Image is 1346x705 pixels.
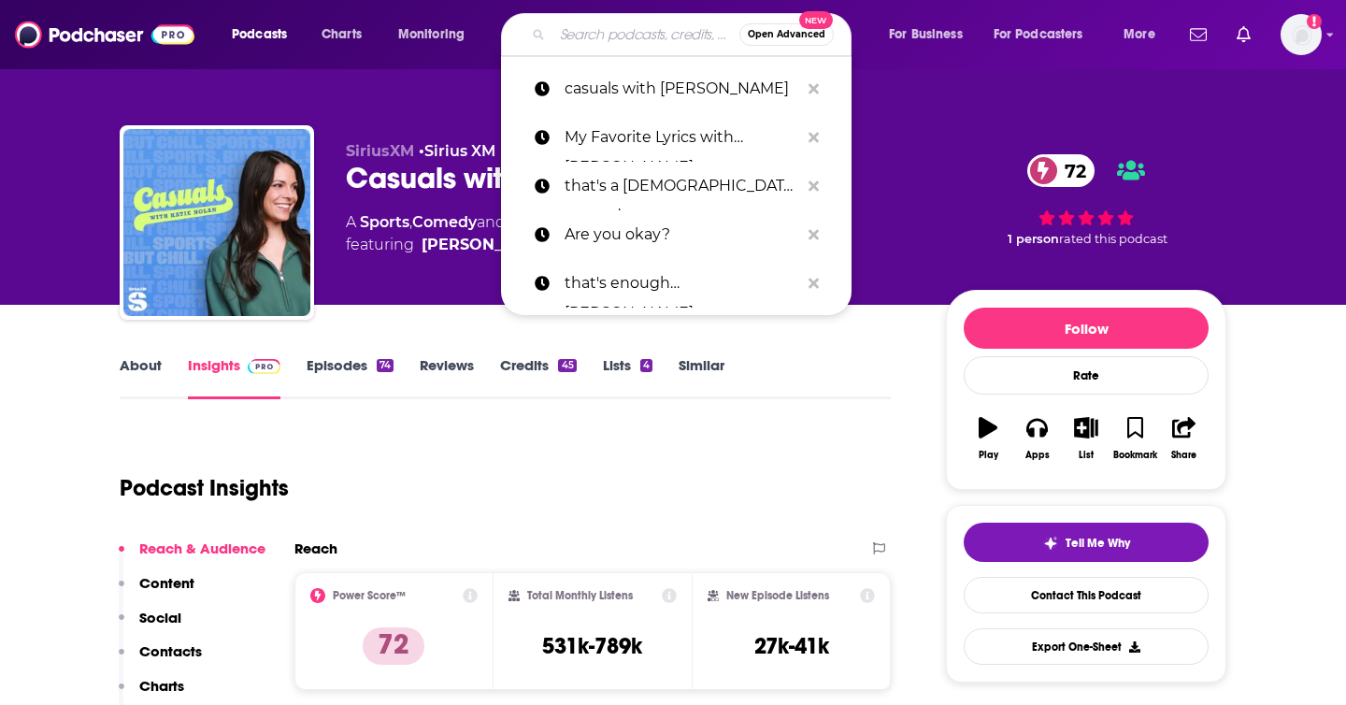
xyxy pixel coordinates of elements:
a: Lists4 [603,356,652,399]
p: Charts [139,677,184,695]
a: that's a [DEMOGRAPHIC_DATA] ass podcast [501,162,852,210]
span: and [477,213,506,231]
img: Podchaser - Follow, Share and Rate Podcasts [15,17,194,52]
h1: Podcast Insights [120,474,289,502]
div: 45 [558,359,576,372]
span: Tell Me Why [1066,536,1130,551]
button: Contacts [119,642,202,677]
span: Charts [322,22,362,48]
div: 74 [377,359,394,372]
a: Sirius XM [424,142,495,160]
button: tell me why sparkleTell Me Why [964,523,1209,562]
button: Apps [1012,405,1061,472]
svg: Add a profile image [1307,14,1322,29]
p: casuals with katie nolan [565,65,799,113]
button: Export One-Sheet [964,628,1209,665]
div: List [1079,450,1094,461]
a: Reviews [420,356,474,399]
button: open menu [876,20,986,50]
div: Rate [964,356,1209,395]
div: Apps [1025,450,1050,461]
a: casuals with [PERSON_NAME] [501,65,852,113]
a: My Favorite Lyrics with [PERSON_NAME] [501,113,852,162]
span: New [799,11,833,29]
span: Podcasts [232,22,287,48]
h2: Total Monthly Listens [527,589,633,602]
a: Similar [679,356,724,399]
span: Monitoring [398,22,465,48]
p: Social [139,609,181,626]
span: More [1124,22,1155,48]
button: List [1062,405,1110,472]
span: Logged in as heidiv [1281,14,1322,55]
button: Follow [964,308,1209,349]
a: 72 [1027,154,1095,187]
img: tell me why sparkle [1043,536,1058,551]
span: , [409,213,412,231]
button: Share [1160,405,1209,472]
button: open menu [1110,20,1179,50]
a: Charts [309,20,373,50]
p: Contacts [139,642,202,660]
p: Are you okay? [565,210,799,259]
p: 72 [363,627,424,665]
button: Show profile menu [1281,14,1322,55]
span: 72 [1046,154,1095,187]
div: A podcast [346,211,622,256]
button: Reach & Audience [119,540,265,574]
button: Content [119,574,194,609]
a: InsightsPodchaser Pro [188,356,280,399]
div: Bookmark [1113,450,1157,461]
img: User Profile [1281,14,1322,55]
button: open menu [219,20,311,50]
div: 72 1 personrated this podcast [946,142,1226,258]
button: Bookmark [1110,405,1159,472]
h2: New Episode Listens [726,589,829,602]
a: Credits45 [500,356,576,399]
h2: Reach [294,540,337,557]
span: rated this podcast [1059,232,1167,246]
a: Comedy [412,213,477,231]
a: Katie Nolan [422,234,555,256]
div: Play [979,450,998,461]
a: Contact This Podcast [964,577,1209,613]
span: 1 person [1008,232,1059,246]
a: Show notifications dropdown [1182,19,1214,50]
img: Podchaser Pro [248,359,280,374]
button: Play [964,405,1012,472]
a: Episodes74 [307,356,394,399]
span: SiriusXM [346,142,414,160]
button: Open AdvancedNew [739,23,834,46]
a: Sports [360,213,409,231]
div: Share [1171,450,1196,461]
a: About [120,356,162,399]
p: Reach & Audience [139,540,265,557]
h3: 531k-789k [542,632,642,660]
a: that's enough [PERSON_NAME] [501,259,852,308]
h3: 27k-41k [754,632,829,660]
a: Show notifications dropdown [1229,19,1258,50]
span: • [419,142,495,160]
div: Search podcasts, credits, & more... [519,13,869,56]
span: Open Advanced [748,30,825,39]
h2: Power Score™ [333,589,406,602]
p: that's a gay ass podcast [565,162,799,210]
p: My Favorite Lyrics with Devon Walker [565,113,799,162]
span: featuring [346,234,622,256]
p: Content [139,574,194,592]
button: open menu [385,20,489,50]
span: For Podcasters [994,22,1083,48]
button: open menu [981,20,1110,50]
a: Are you okay? [501,210,852,259]
div: 4 [640,359,652,372]
span: For Business [889,22,963,48]
img: Casuals with Katie Nolan [123,129,310,316]
button: Social [119,609,181,643]
p: that's enough grace reiter [565,259,799,308]
input: Search podcasts, credits, & more... [552,20,739,50]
